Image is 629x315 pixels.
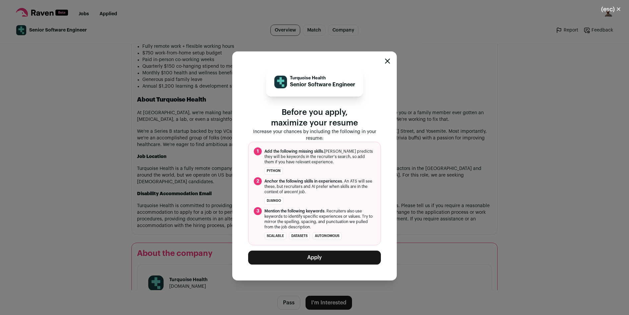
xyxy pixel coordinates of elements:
p: Before you apply, maximize your resume [248,107,381,128]
span: Add the following missing skills. [264,149,324,153]
p: Turquoise Health [290,75,355,81]
span: 1 [254,147,262,155]
span: . An ATS will see these, but recruiters and AI prefer when skills are in the context of a [264,179,375,195]
li: autonomous [313,232,342,240]
span: 3 [254,207,262,215]
p: Increase your chances by including the following in your resume: [248,128,381,142]
li: datasets [289,232,310,240]
li: scalable [264,232,286,240]
p: Senior Software Engineer [290,81,355,89]
button: Close modal [593,2,629,17]
button: Apply [248,251,381,265]
i: recent job. [286,190,306,194]
button: Close modal [385,58,390,64]
li: Django [264,197,283,204]
span: Anchor the following skills in experiences [264,179,342,183]
span: [PERSON_NAME] predicts they will be keywords in the recruiter's search, so add them if you have r... [264,149,375,165]
span: 2 [254,177,262,185]
span: Mention the following keywords [264,209,324,213]
li: Python [264,167,283,175]
img: 0b6268aaf98ac84a37127c83b3d72663e866e051b0c34d6e7fb9970e27a42b68.jpg [274,76,287,88]
span: . Recruiters also use keywords to identify specific experiences or values. Try to mirror the spel... [264,208,375,230]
